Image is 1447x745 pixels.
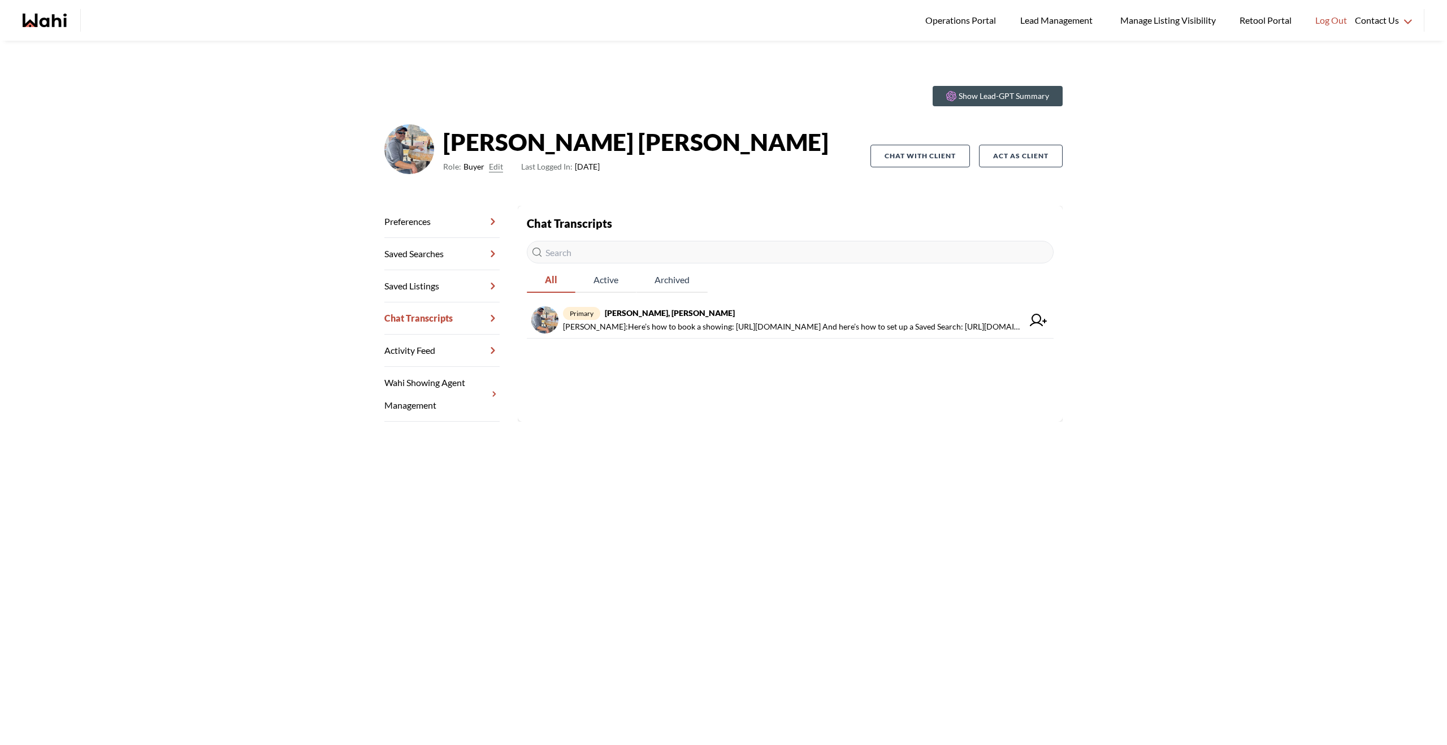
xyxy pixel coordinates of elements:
[384,302,500,335] a: Chat Transcripts
[527,268,575,292] span: All
[443,125,829,159] strong: [PERSON_NAME] [PERSON_NAME]
[636,268,708,293] button: Archived
[563,320,1023,333] span: [PERSON_NAME] : Here’s how to book a showing: [URL][DOMAIN_NAME] And here’s how to set up a Saved...
[384,124,434,174] img: ACg8ocLWswVKQWL2R-tu5eQtVQ3vHCj6KqVU4fYq1rszhc1pE7_819k_vQ=s96-c
[933,86,1063,106] button: Show Lead-GPT Summary
[23,14,67,27] a: Wahi homepage
[575,268,636,293] button: Active
[443,160,461,174] span: Role:
[489,160,503,174] button: Edit
[563,307,600,320] span: primary
[384,238,500,270] a: Saved Searches
[979,145,1063,167] button: Act as Client
[527,241,1054,263] input: Search
[870,145,970,167] button: Chat with client
[1020,13,1097,28] span: Lead Management
[531,306,558,333] img: chat avatar
[636,268,708,292] span: Archived
[384,270,500,302] a: Saved Listings
[463,160,484,174] span: Buyer
[384,206,500,238] a: Preferences
[527,216,612,230] strong: Chat Transcripts
[527,268,575,293] button: All
[1117,13,1219,28] span: Manage Listing Visibility
[925,13,1000,28] span: Operations Portal
[959,90,1049,102] p: Show Lead-GPT Summary
[521,160,600,174] span: [DATE]
[1315,13,1347,28] span: Log Out
[527,302,1054,339] a: primary[PERSON_NAME], [PERSON_NAME][PERSON_NAME]:Here’s how to book a showing: [URL][DOMAIN_NAME]...
[605,308,735,318] strong: [PERSON_NAME], [PERSON_NAME]
[575,268,636,292] span: Active
[1240,13,1295,28] span: Retool Portal
[384,335,500,367] a: Activity Feed
[384,367,500,422] a: Wahi Showing Agent Management
[521,162,573,171] span: Last Logged In:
